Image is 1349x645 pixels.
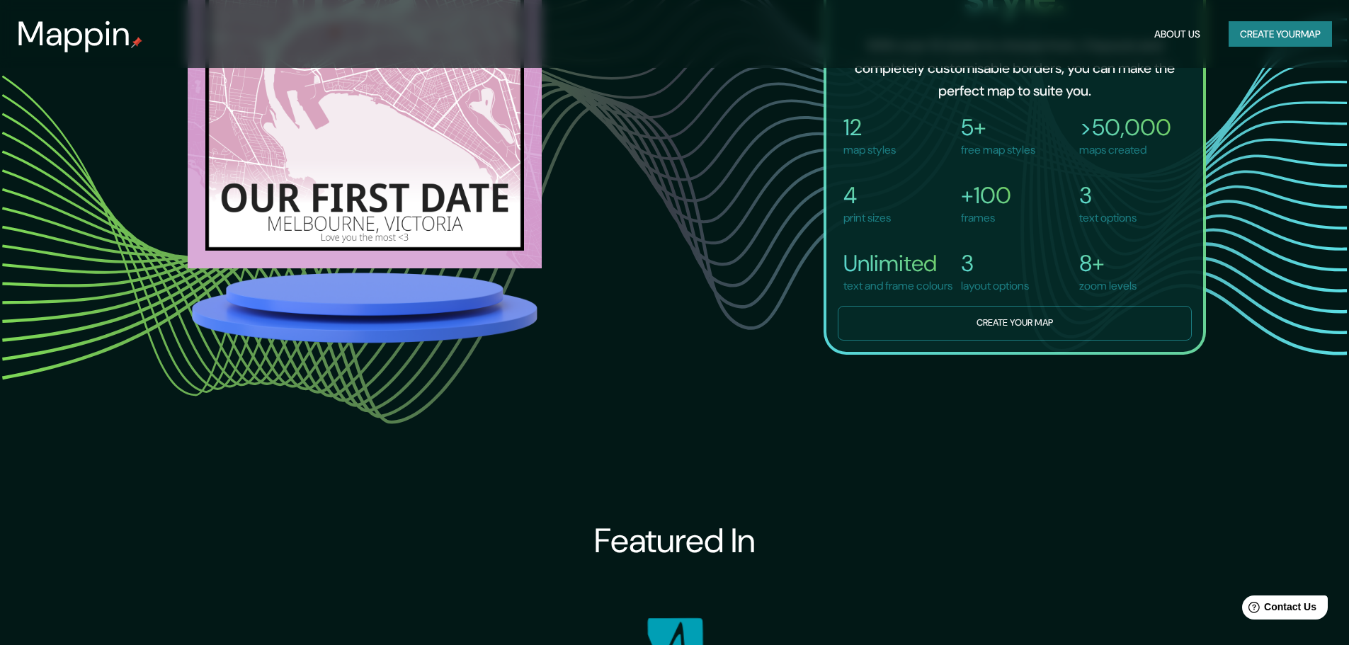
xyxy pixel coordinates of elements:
h4: >50,000 [1079,113,1171,142]
button: Create yourmap [1229,21,1332,47]
img: platform.png [188,268,542,347]
h4: Unlimited [843,249,952,278]
p: maps created [1079,142,1171,159]
h4: 4 [843,181,891,210]
iframe: Help widget launcher [1223,590,1333,629]
h4: +100 [961,181,1011,210]
h4: 5+ [961,113,1035,142]
p: layout options [961,278,1029,295]
h4: 3 [961,249,1029,278]
p: print sizes [843,210,891,227]
p: text and frame colours [843,278,952,295]
p: text options [1079,210,1137,227]
h4: 12 [843,113,896,142]
h3: Mappin [17,14,131,54]
button: About Us [1149,21,1206,47]
img: mappin-pin [131,37,142,48]
p: free map styles [961,142,1035,159]
h4: 3 [1079,181,1137,210]
button: Create your map [838,306,1192,341]
p: map styles [843,142,896,159]
p: zoom levels [1079,278,1137,295]
h3: Featured In [594,521,756,561]
p: frames [961,210,1011,227]
h4: 8+ [1079,249,1137,278]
